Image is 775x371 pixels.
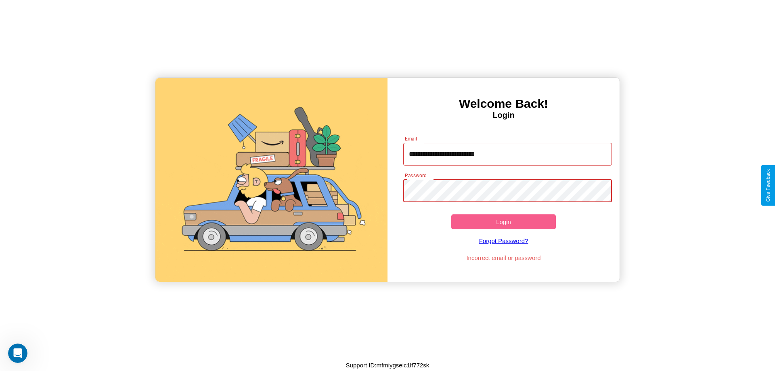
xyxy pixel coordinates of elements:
iframe: Intercom live chat [8,344,27,363]
button: Login [451,214,556,229]
a: Forgot Password? [399,229,608,252]
img: gif [155,78,387,282]
div: Give Feedback [765,169,771,202]
p: Support ID: mfmiygseic1lf772sk [346,360,429,371]
label: Password [405,172,426,179]
h4: Login [387,111,620,120]
h3: Welcome Back! [387,97,620,111]
label: Email [405,135,417,142]
p: Incorrect email or password [399,252,608,263]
